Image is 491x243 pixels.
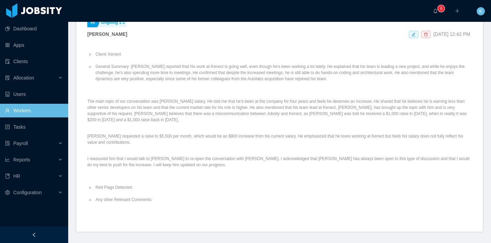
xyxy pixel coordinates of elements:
[5,38,63,52] a: icon: appstoreApps
[5,87,63,101] a: icon: robotUsers
[13,75,34,81] span: Allocation
[98,19,127,27] a: Ongoing 1:1
[13,190,42,195] span: Configuration
[5,75,10,80] i: icon: solution
[94,51,472,57] li: Client: Kenect
[433,9,438,13] i: icon: bell
[87,133,472,145] p: [PERSON_NAME] requested a raise to $5,500 per month, which would be an $800 increase from his cur...
[5,104,63,117] a: icon: userWorkers
[5,190,10,195] i: icon: setting
[5,174,10,178] i: icon: book
[87,19,97,27] a: Hr
[13,157,30,162] span: Reports
[94,184,472,190] li: Red Flags Detected:
[5,157,10,162] i: icon: line-chart
[412,32,416,37] i: icon: edit
[455,9,460,13] i: icon: plus
[13,173,20,179] span: HR
[94,63,472,82] li: General Summary: [PERSON_NAME] reported that his work at Kenect is going well, even though he's b...
[13,141,28,146] span: Payroll
[87,31,127,37] strong: [PERSON_NAME]
[433,31,470,37] span: [DATE] 12:42 PM
[87,98,472,123] p: The main topic of our conversation was [PERSON_NAME] salary. He told me that he's been at the com...
[87,156,472,168] p: I reassured him that I would talk to [PERSON_NAME] to re-open the conversation with [PERSON_NAME]...
[424,32,428,37] i: icon: delete
[479,7,482,15] span: K
[5,120,63,134] a: icon: profileTasks
[438,5,445,12] sup: 6
[94,197,472,203] li: Any other Relevant Comments:
[5,22,63,35] a: icon: pie-chartDashboard
[5,55,63,68] a: icon: auditClients
[440,5,443,12] p: 6
[5,141,10,146] i: icon: file-protect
